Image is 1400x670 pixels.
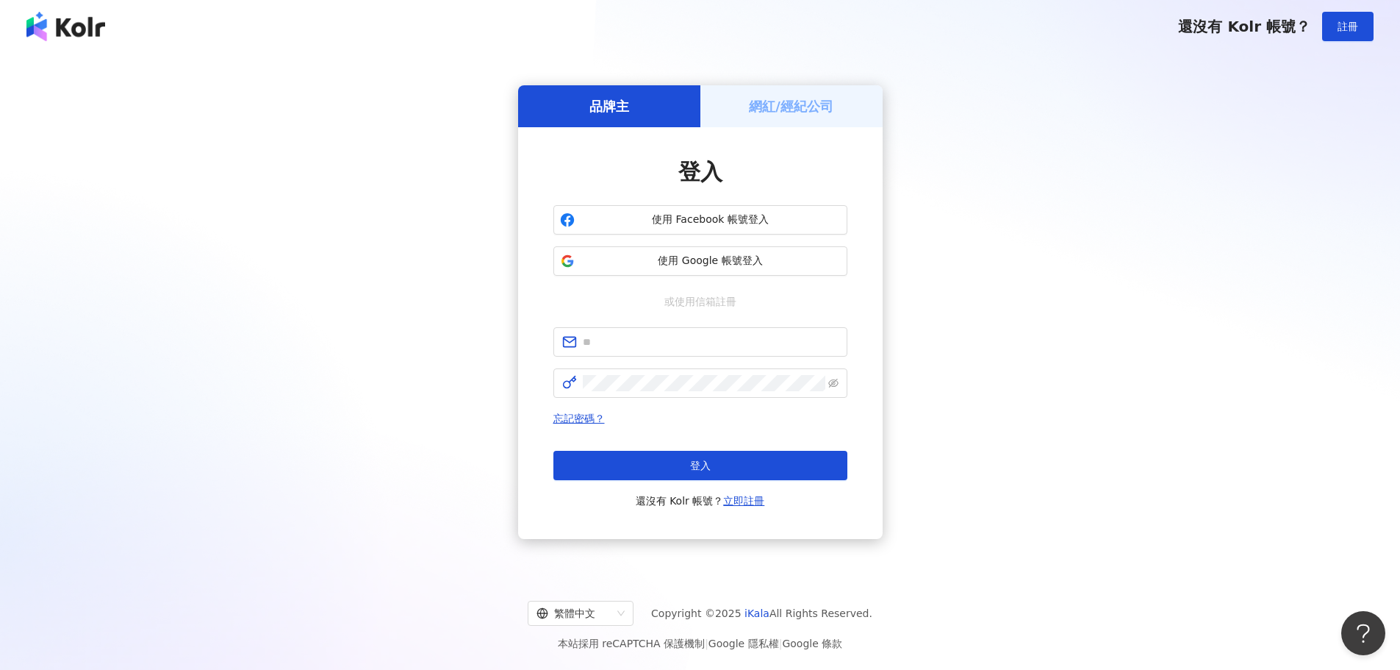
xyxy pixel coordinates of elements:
[690,460,711,471] span: 登入
[1338,21,1358,32] span: 註冊
[558,635,842,652] span: 本站採用 reCAPTCHA 保護機制
[705,638,708,649] span: |
[678,159,722,185] span: 登入
[651,605,872,622] span: Copyright © 2025 All Rights Reserved.
[723,495,764,507] a: 立即註冊
[636,492,765,510] span: 還沒有 Kolr 帳號？
[553,413,605,424] a: 忘記密碼？
[553,451,847,480] button: 登入
[553,205,847,235] button: 使用 Facebook 帳號登入
[536,602,611,625] div: 繁體中文
[1178,18,1310,35] span: 還沒有 Kolr 帳號？
[1341,611,1385,655] iframe: Help Scout Beacon - Open
[828,378,839,388] span: eye-invisible
[26,12,105,41] img: logo
[708,638,779,649] a: Google 隱私權
[654,293,747,310] span: 或使用信箱註冊
[1322,12,1374,41] button: 註冊
[749,97,833,115] h5: 網紅/經紀公司
[581,254,841,268] span: 使用 Google 帳號登入
[589,97,629,115] h5: 品牌主
[744,607,769,619] a: iKala
[553,246,847,276] button: 使用 Google 帳號登入
[779,638,783,649] span: |
[782,638,842,649] a: Google 條款
[581,213,841,227] span: 使用 Facebook 帳號登入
